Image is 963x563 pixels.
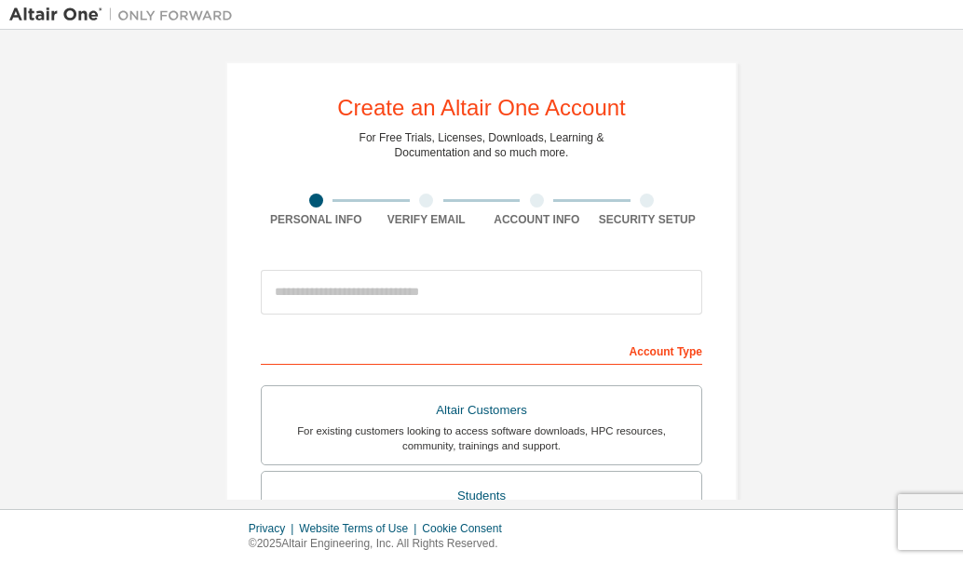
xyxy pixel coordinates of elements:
[273,423,690,453] div: For existing customers looking to access software downloads, HPC resources, community, trainings ...
[299,521,422,536] div: Website Terms of Use
[249,521,299,536] div: Privacy
[273,483,690,509] div: Students
[9,6,242,24] img: Altair One
[273,397,690,423] div: Altair Customers
[359,130,604,160] div: For Free Trials, Licenses, Downloads, Learning & Documentation and so much more.
[592,212,703,227] div: Security Setup
[261,335,702,365] div: Account Type
[249,536,513,552] p: © 2025 Altair Engineering, Inc. All Rights Reserved.
[422,521,512,536] div: Cookie Consent
[337,97,626,119] div: Create an Altair One Account
[372,212,482,227] div: Verify Email
[261,212,372,227] div: Personal Info
[481,212,592,227] div: Account Info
